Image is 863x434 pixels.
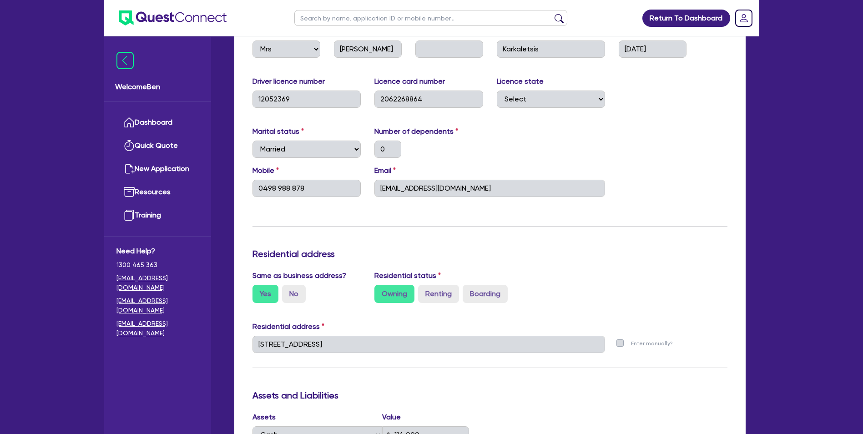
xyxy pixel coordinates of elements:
[119,10,227,25] img: quest-connect-logo-blue
[252,165,279,176] label: Mobile
[463,285,508,303] label: Boarding
[116,52,134,69] img: icon-menu-close
[382,412,401,423] label: Value
[374,76,445,87] label: Licence card number
[642,10,730,27] a: Return To Dashboard
[116,296,199,315] a: [EMAIL_ADDRESS][DOMAIN_NAME]
[732,6,756,30] a: Dropdown toggle
[282,285,306,303] label: No
[418,285,459,303] label: Renting
[252,390,727,401] h3: Assets and Liabilities
[252,270,346,281] label: Same as business address?
[252,126,304,137] label: Marital status
[116,181,199,204] a: Resources
[497,76,544,87] label: Licence state
[374,165,396,176] label: Email
[374,285,414,303] label: Owning
[124,140,135,151] img: quick-quote
[116,111,199,134] a: Dashboard
[124,187,135,197] img: resources
[252,285,278,303] label: Yes
[124,210,135,221] img: training
[116,260,199,270] span: 1300 465 363
[116,319,199,338] a: [EMAIL_ADDRESS][DOMAIN_NAME]
[124,163,135,174] img: new-application
[252,248,727,259] h3: Residential address
[116,204,199,227] a: Training
[374,270,441,281] label: Residential status
[116,134,199,157] a: Quick Quote
[252,321,324,332] label: Residential address
[116,246,199,257] span: Need Help?
[115,81,200,92] span: Welcome Ben
[619,40,686,58] input: DD / MM / YYYY
[116,157,199,181] a: New Application
[631,339,673,348] label: Enter manually?
[116,273,199,293] a: [EMAIL_ADDRESS][DOMAIN_NAME]
[294,10,567,26] input: Search by name, application ID or mobile number...
[374,126,458,137] label: Number of dependents
[252,76,325,87] label: Driver licence number
[252,412,383,423] label: Assets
